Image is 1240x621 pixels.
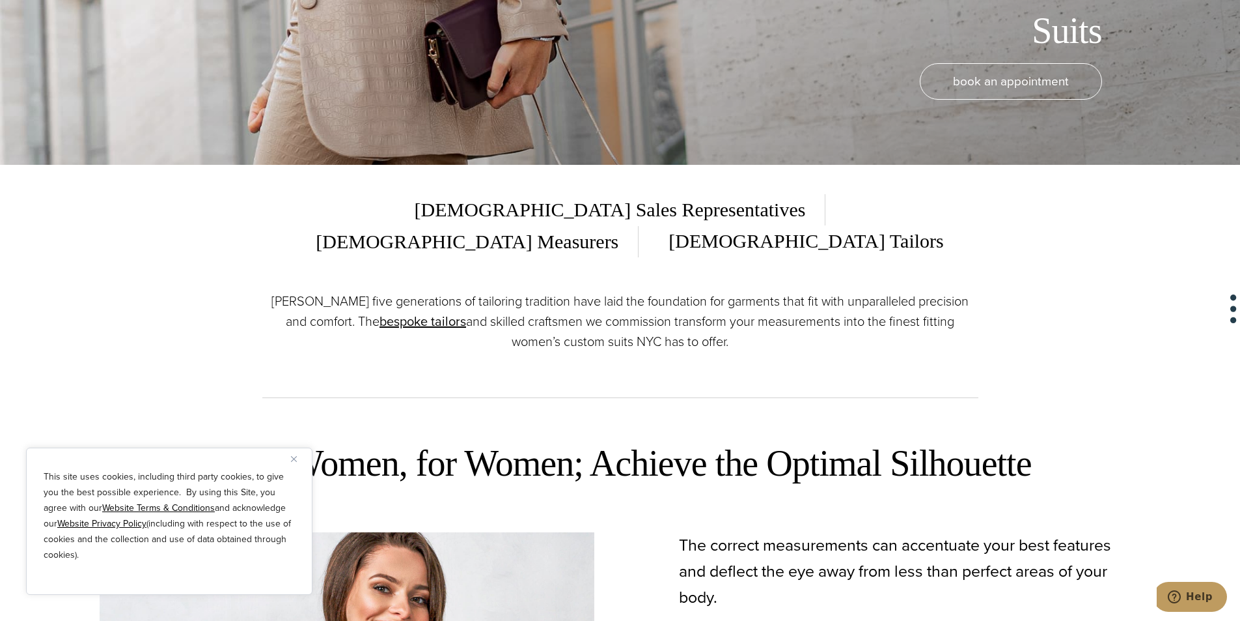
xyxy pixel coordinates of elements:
iframe: Opens a widget where you can chat to one of our agents [1157,582,1227,614]
span: [DEMOGRAPHIC_DATA] Measurers [296,226,639,257]
p: The correct measurements can accentuate your best features and deflect the eye away from less tha... [679,532,1141,611]
h2: Measured by Women, for Women; Achieve the Optimal Silhouette [100,440,1141,487]
a: Website Privacy Policy [57,517,146,530]
button: Close [291,451,307,467]
span: book an appointment [953,72,1069,91]
span: [DEMOGRAPHIC_DATA] Tailors [649,225,943,257]
img: Close [291,456,297,462]
a: Website Terms & Conditions [102,501,215,515]
span: [DEMOGRAPHIC_DATA] Sales Representatives [415,194,826,225]
p: This site uses cookies, including third party cookies, to give you the best possible experience. ... [44,469,295,563]
p: [PERSON_NAME] five generations of tailoring tradition have laid the foundation for garments that ... [262,291,978,352]
a: bespoke tailors [379,311,466,331]
a: book an appointment [920,63,1102,100]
